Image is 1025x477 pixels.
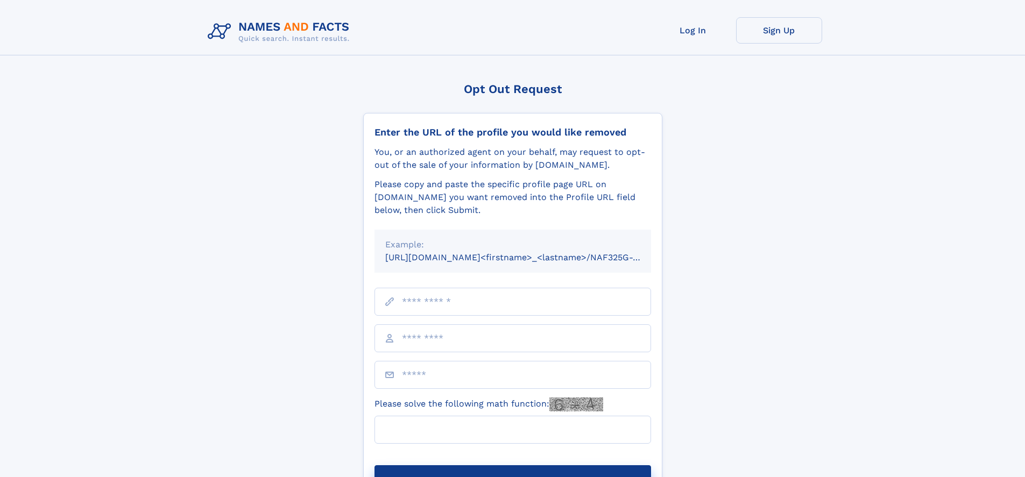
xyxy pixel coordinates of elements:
[385,238,640,251] div: Example:
[374,146,651,172] div: You, or an authorized agent on your behalf, may request to opt-out of the sale of your informatio...
[736,17,822,44] a: Sign Up
[374,397,603,411] label: Please solve the following math function:
[650,17,736,44] a: Log In
[374,178,651,217] div: Please copy and paste the specific profile page URL on [DOMAIN_NAME] you want removed into the Pr...
[385,252,671,262] small: [URL][DOMAIN_NAME]<firstname>_<lastname>/NAF325G-xxxxxxxx
[363,82,662,96] div: Opt Out Request
[203,17,358,46] img: Logo Names and Facts
[374,126,651,138] div: Enter the URL of the profile you would like removed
